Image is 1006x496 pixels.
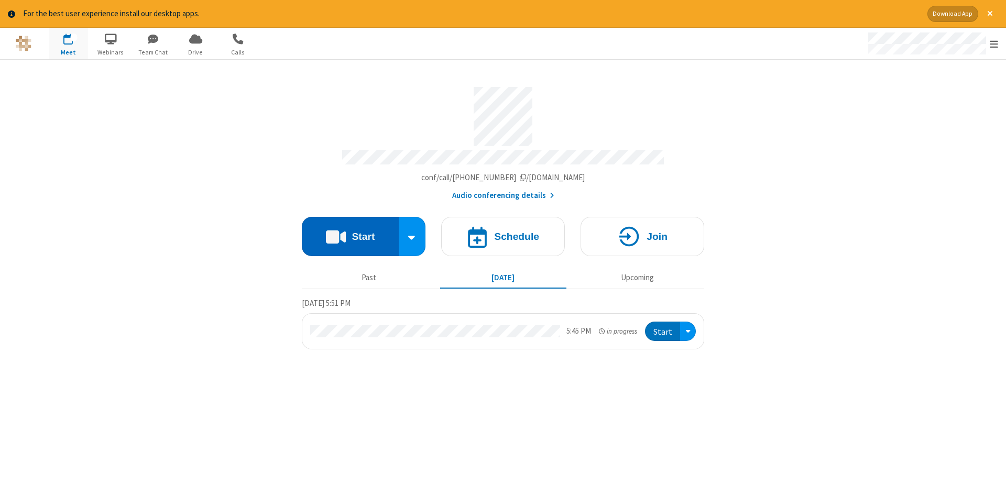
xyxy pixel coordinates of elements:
[421,172,585,184] button: Copy my meeting room linkCopy my meeting room link
[352,232,375,241] h4: Start
[566,325,591,337] div: 5:45 PM
[680,322,696,341] div: Open menu
[23,8,920,20] div: For the best user experience install our desktop apps.
[302,217,399,256] button: Start
[441,217,565,256] button: Schedule
[91,48,130,57] span: Webinars
[581,217,704,256] button: Join
[134,48,173,57] span: Team Chat
[399,217,426,256] div: Start conference options
[980,469,998,489] iframe: Chat
[302,298,351,308] span: [DATE] 5:51 PM
[49,48,88,57] span: Meet
[421,172,585,182] span: Copy my meeting room link
[982,6,998,22] button: Close alert
[647,232,668,241] h4: Join
[494,232,539,241] h4: Schedule
[218,48,258,57] span: Calls
[452,190,554,202] button: Audio conferencing details
[16,36,31,51] img: QA Selenium DO NOT DELETE OR CHANGE
[440,268,566,288] button: [DATE]
[71,34,78,41] div: 1
[858,28,1006,59] div: Open menu
[306,268,432,288] button: Past
[4,28,43,59] button: Logo
[176,48,215,57] span: Drive
[302,297,704,349] section: Today's Meetings
[927,6,978,22] button: Download App
[574,268,701,288] button: Upcoming
[302,79,704,201] section: Account details
[599,326,637,336] em: in progress
[645,322,680,341] button: Start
